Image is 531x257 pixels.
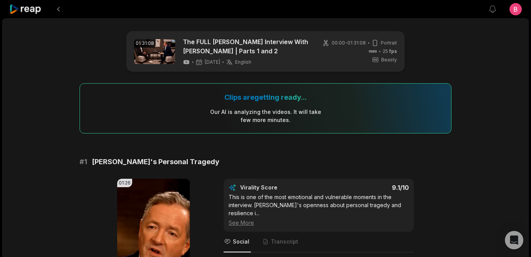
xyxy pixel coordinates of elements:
nav: Tabs [224,232,414,252]
div: See More [229,219,409,227]
span: Social [233,238,249,245]
span: [PERSON_NAME]'s Personal Tragedy [92,157,219,167]
div: 9.1 /10 [327,184,409,191]
span: English [235,59,251,65]
span: fps [389,48,397,54]
span: Beasty [381,56,397,63]
span: Transcript [271,238,298,245]
span: Portrait [381,40,397,46]
a: The FULL [PERSON_NAME] Interview With [PERSON_NAME] | Parts 1 and 2 [183,37,313,56]
span: 00:00 - 01:31:08 [332,40,366,46]
span: # 1 [80,157,87,167]
div: Our AI is analyzing the video s . It will take few more minutes. [210,108,322,124]
div: Clips are getting ready... [224,93,307,102]
div: This is one of the most emotional and vulnerable moments in the interview. [PERSON_NAME]'s openne... [229,193,409,227]
div: Open Intercom Messenger [505,231,523,249]
span: 25 [383,48,397,55]
div: Virality Score [240,184,323,191]
span: [DATE] [205,59,220,65]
